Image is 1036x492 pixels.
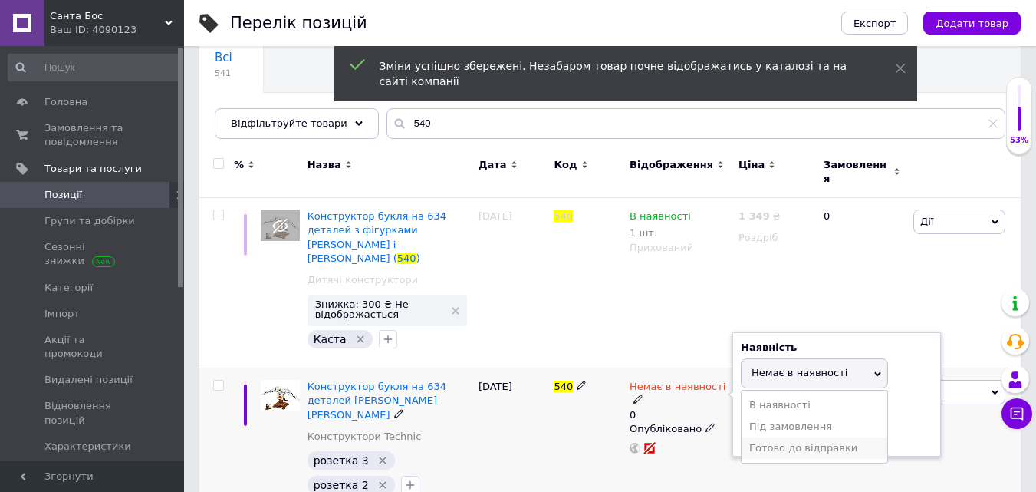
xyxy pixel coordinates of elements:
svg: Видалити мітку [377,479,389,491]
svg: Видалити мітку [354,333,367,345]
span: Видалені позиції [44,373,133,387]
div: ₴ [738,210,781,223]
li: Під замовлення [742,416,887,438]
span: Всі [215,51,232,64]
div: Прихований [630,241,731,255]
div: [DATE] [475,198,551,368]
span: Назва [308,158,341,172]
div: 0 [630,380,731,422]
span: Характеристики [44,440,131,454]
span: 540 [397,253,416,264]
div: Наявність [741,341,932,355]
span: Код [554,158,577,172]
span: Ціна [738,158,765,172]
div: Опубліковано [630,422,731,436]
span: розетка 3 [314,454,369,467]
li: В наявності [742,395,887,416]
span: Сезонні знижки [44,240,142,268]
span: Дата [479,158,507,172]
span: % [234,158,244,172]
span: 541 [215,68,232,79]
span: Знижка: 300 ₴ Не відображається [315,299,444,319]
span: Товари та послуги [44,162,142,176]
span: Акції та промокоди [44,333,142,361]
span: Групи та добірки [44,214,135,228]
div: 0 [814,198,909,368]
li: Готово до відправки [742,438,887,459]
button: Експорт [841,12,909,35]
span: Відображення [630,158,713,172]
div: 53% [1007,135,1031,146]
span: 540 [554,381,573,392]
span: Відновлення позицій [44,399,142,427]
span: Дії [920,216,933,227]
svg: Видалити мітку [377,454,389,467]
a: Дитячі конструктори [308,273,418,287]
span: Немає в наявності [752,367,847,378]
img: Конструктор букля на 634 деталей Harry Potter гедвиг гарри потер [261,380,300,411]
span: Каста [314,333,347,345]
span: Санта Бос [50,9,165,23]
input: Пошук по назві позиції, артикулу і пошуковим запитам [386,108,1005,139]
span: Експорт [853,18,896,29]
span: розетка 2 [314,479,369,491]
span: 540 [554,210,573,222]
span: В наявності [630,210,691,226]
span: Додати товар [936,18,1008,29]
span: Імпорт [44,307,80,321]
span: ) [416,253,420,264]
a: Конструктор букля на 634 деталей [PERSON_NAME] [PERSON_NAME] [308,381,446,420]
input: Пошук [8,54,181,81]
div: Ваш ID: 4090123 [50,23,184,37]
div: Роздріб [738,231,811,245]
a: Конструктор букля на 634 деталей з фігурками [PERSON_NAME] і [PERSON_NAME] (540) [308,210,446,264]
span: Замовлення та повідомлення [44,121,142,149]
div: 1 шт. [630,227,691,239]
a: Конструктори Technic [308,430,422,444]
span: Немає в наявності [630,381,725,397]
b: 1 349 [738,210,770,222]
span: Категорії [44,281,93,295]
button: Чат з покупцем [1001,398,1032,429]
span: Відфільтруйте товари [231,117,347,129]
div: Зміни успішно збережені. Незабаром товар почне відображатись у каталозі та на сайті компанії [380,58,857,89]
span: Позиції [44,188,82,202]
span: Конструктор букля на 634 деталей з фігурками [PERSON_NAME] і [PERSON_NAME] ( [308,210,446,264]
span: Замовлення [824,158,890,186]
span: Головна [44,95,87,109]
button: Додати товар [923,12,1021,35]
img: Конструктор букля на 634 деталей с фигурками Harry Potter и гедвиг (540) [261,210,300,241]
div: Перелік позицій [230,15,367,31]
